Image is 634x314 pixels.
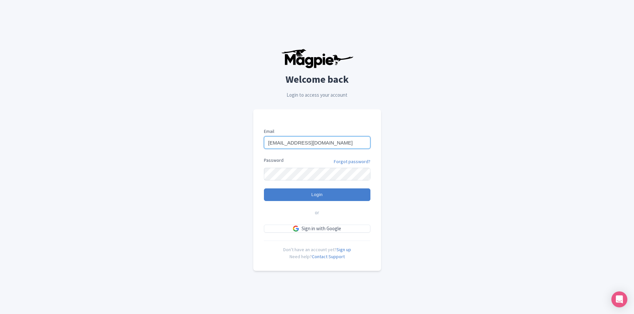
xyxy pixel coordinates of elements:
[293,226,299,232] img: google.svg
[264,157,284,164] label: Password
[264,241,370,260] div: Don't have an account yet? Need help?
[253,74,381,85] h2: Welcome back
[264,136,370,149] input: you@example.com
[264,225,370,233] a: Sign in with Google
[315,209,319,217] span: or
[312,254,345,260] a: Contact Support
[280,49,354,68] img: logo-ab69f6fb50320c5b225c76a69d11143b.png
[611,291,627,307] div: Open Intercom Messenger
[253,91,381,99] p: Login to access your account
[334,158,370,165] a: Forgot password?
[264,128,370,135] label: Email
[264,188,370,201] input: Login
[336,247,351,253] a: Sign up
